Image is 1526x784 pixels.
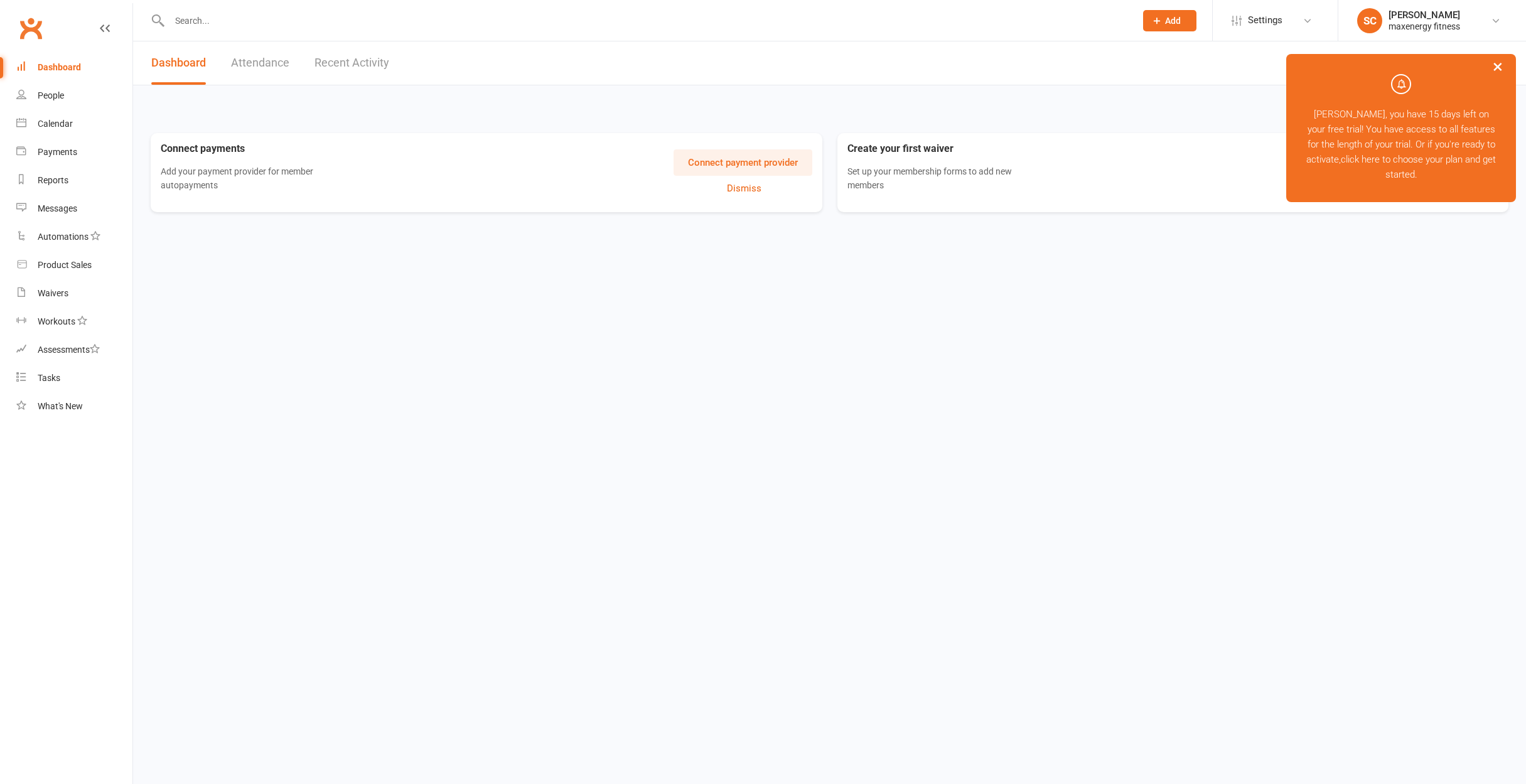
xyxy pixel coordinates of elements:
a: Assessments [16,336,132,364]
button: Dismiss [677,181,812,196]
a: click here to choose your plan and get started. [1341,154,1496,180]
p: Set up your membership forms to add new members [847,164,1030,193]
div: Assessments [38,345,100,355]
a: Automations [16,223,132,251]
div: maxenergy fitness [1389,21,1460,32]
a: Attendance [231,41,289,85]
h3: Connect payments [161,143,372,154]
h3: Create your first waiver [847,143,1050,154]
a: Dashboard [151,41,206,85]
a: People [16,82,132,110]
span: Settings [1248,6,1282,35]
a: Calendar [16,110,132,138]
button: × [1486,53,1509,80]
div: Reports [38,175,68,185]
div: Automations [38,232,89,242]
div: [PERSON_NAME] [1389,9,1460,21]
a: Recent Activity [314,41,389,85]
p: Add your payment provider for member autopayments [161,164,351,193]
a: Dashboard [16,53,132,82]
div: Waivers [38,288,68,298]
a: Reports [16,166,132,195]
a: Tasks [16,364,132,392]
button: Connect payment provider [674,149,812,176]
div: Product Sales [38,260,92,270]
span: Add [1165,16,1181,26]
div: Calendar [38,119,73,129]
div: People [38,90,64,100]
div: Messages [38,203,77,213]
button: Add [1143,10,1196,31]
a: Messages [16,195,132,223]
a: Product Sales [16,251,132,279]
a: Waivers [16,279,132,308]
a: Payments [16,138,132,166]
div: [PERSON_NAME], you have 15 days left on your free trial! You have access to all features for the ... [1286,54,1516,202]
a: Clubworx [15,13,46,44]
div: Dashboard [38,62,81,72]
div: Workouts [38,316,75,326]
div: Payments [38,147,77,157]
div: Tasks [38,373,60,383]
input: Search... [166,12,1127,30]
a: What's New [16,392,132,421]
a: Workouts [16,308,132,336]
div: What's New [38,401,83,411]
div: SC [1357,8,1382,33]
